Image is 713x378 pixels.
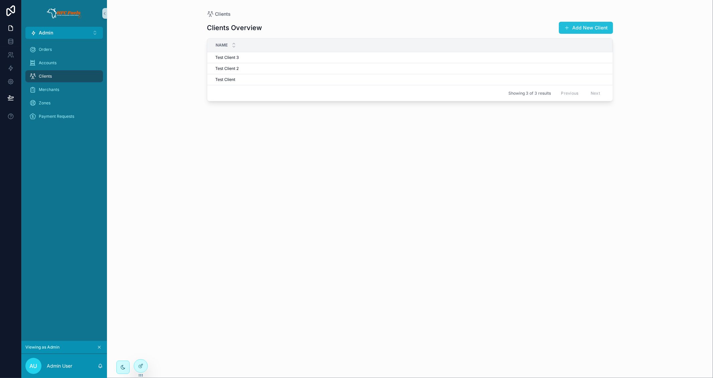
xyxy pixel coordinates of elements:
[25,97,103,109] a: Zones
[215,66,239,71] span: Test Client 2
[39,47,52,52] span: Orders
[39,29,53,36] span: Admin
[25,43,103,56] a: Orders
[39,87,59,92] span: Merchants
[215,55,239,60] span: Test Client 3
[39,74,52,79] span: Clients
[21,39,107,131] div: scrollable content
[207,11,231,17] a: Clients
[215,55,605,60] a: Test Client 3
[215,66,605,71] a: Test Client 2
[207,23,262,32] h1: Clients Overview
[508,91,551,96] span: Showing 3 of 3 results
[559,22,613,34] button: Add New Client
[30,362,37,370] span: AU
[25,345,60,350] span: Viewing as Admin
[46,8,82,19] img: App logo
[39,100,50,106] span: Zones
[39,114,74,119] span: Payment Requests
[25,84,103,96] a: Merchants
[25,57,103,69] a: Accounts
[25,110,103,122] a: Payment Requests
[47,363,72,369] p: Admin User
[25,70,103,82] a: Clients
[215,11,231,17] span: Clients
[215,77,235,82] span: Test Client
[215,77,605,82] a: Test Client
[25,27,103,39] button: Select Button
[39,60,56,66] span: Accounts
[216,42,228,48] span: Name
